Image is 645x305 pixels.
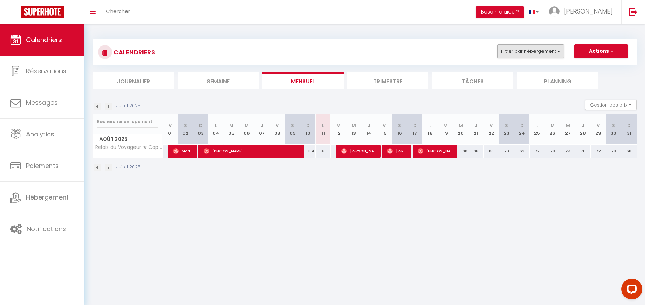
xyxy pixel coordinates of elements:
img: Super Booking [21,6,64,18]
span: [PERSON_NAME] [204,144,301,158]
li: Semaine [178,72,259,89]
div: 73 [560,145,575,158]
abbr: V [597,122,600,129]
th: 27 [560,114,575,145]
span: Analytics [26,130,54,138]
span: Réservations [26,67,66,75]
th: 20 [453,114,468,145]
abbr: J [582,122,585,129]
div: 86 [468,145,484,158]
h3: CALENDRIERS [112,44,155,60]
span: [PERSON_NAME] [341,144,377,158]
span: Relais du Voyageur ★ Cap d'Agde ★ Port ★ [GEOGRAPHIC_DATA] [94,145,164,150]
abbr: L [322,122,324,129]
abbr: V [169,122,172,129]
p: Juillet 2025 [116,164,140,170]
abbr: M [566,122,570,129]
div: 104 [300,145,316,158]
abbr: M [352,122,356,129]
div: 70 [545,145,560,158]
span: Chercher [106,8,130,15]
span: [PERSON_NAME] [PERSON_NAME] [418,144,454,158]
img: ... [549,6,560,17]
th: 22 [484,114,499,145]
th: 01 [163,114,178,145]
div: 70 [575,145,591,158]
th: 29 [591,114,606,145]
li: Planning [517,72,598,89]
li: Mensuel [262,72,344,89]
span: [PERSON_NAME] [564,7,613,16]
input: Rechercher un logement... [97,116,158,128]
abbr: V [276,122,279,129]
abbr: D [520,122,524,129]
div: 62 [514,145,530,158]
span: Hébergement [26,193,69,202]
th: 18 [423,114,438,145]
abbr: V [490,122,493,129]
abbr: M [550,122,555,129]
li: Trimestre [347,72,428,89]
img: logout [629,8,637,16]
span: Paiements [26,161,59,170]
span: Calendriers [26,35,62,44]
th: 11 [316,114,331,145]
abbr: S [184,122,187,129]
th: 09 [285,114,300,145]
th: 21 [468,114,484,145]
th: 03 [193,114,209,145]
abbr: S [612,122,615,129]
th: 28 [575,114,591,145]
p: Juillet 2025 [116,103,140,109]
abbr: M [245,122,249,129]
button: Filtrer par hébergement [497,44,564,58]
span: Messages [26,98,58,107]
th: 07 [254,114,270,145]
button: Gestion des prix [585,100,637,110]
span: [PERSON_NAME] [387,144,408,158]
span: Août 2025 [93,134,162,144]
th: 16 [392,114,407,145]
abbr: D [627,122,631,129]
th: 17 [407,114,423,145]
div: 83 [484,145,499,158]
th: 02 [178,114,193,145]
iframe: LiveChat chat widget [616,276,645,305]
abbr: D [306,122,310,129]
abbr: V [383,122,386,129]
span: Marine Boudehen [173,144,194,158]
th: 08 [270,114,285,145]
div: 98 [316,145,331,158]
abbr: S [505,122,508,129]
li: Tâches [432,72,513,89]
abbr: M [336,122,341,129]
th: 26 [545,114,560,145]
div: 72 [591,145,606,158]
span: Notifications [27,224,66,233]
abbr: J [475,122,477,129]
abbr: D [199,122,203,129]
abbr: D [413,122,417,129]
th: 24 [514,114,530,145]
abbr: S [398,122,401,129]
th: 23 [499,114,514,145]
abbr: L [536,122,538,129]
th: 19 [438,114,453,145]
button: Besoin d'aide ? [476,6,524,18]
abbr: L [215,122,217,129]
th: 12 [331,114,346,145]
abbr: M [459,122,463,129]
th: 05 [224,114,239,145]
abbr: L [429,122,431,129]
div: 70 [606,145,621,158]
th: 31 [621,114,637,145]
th: 04 [209,114,224,145]
button: Actions [574,44,628,58]
div: 60 [621,145,637,158]
th: 15 [377,114,392,145]
abbr: J [261,122,263,129]
th: 10 [300,114,316,145]
li: Journalier [93,72,174,89]
abbr: M [229,122,234,129]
